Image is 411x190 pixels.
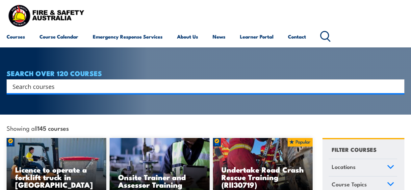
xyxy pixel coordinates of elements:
[393,82,402,91] button: Search magnifier button
[332,145,376,154] h4: FILTER COURSES
[221,166,304,188] h3: Undertake Road Crash Rescue Training (RII30719)
[240,29,273,44] a: Learner Portal
[7,69,404,77] h4: SEARCH OVER 120 COURSES
[15,166,98,188] h3: Licence to operate a forklift truck in [GEOGRAPHIC_DATA]
[177,29,198,44] a: About Us
[93,29,163,44] a: Emergency Response Services
[39,29,78,44] a: Course Calendar
[7,29,25,44] a: Courses
[14,82,391,91] form: Search form
[13,81,390,91] input: Search input
[38,123,69,132] strong: 145 courses
[329,159,397,176] a: Locations
[118,173,201,188] h3: Onsite Trainer and Assessor Training
[7,124,69,131] span: Showing all
[332,162,356,171] span: Locations
[288,29,306,44] a: Contact
[213,29,225,44] a: News
[332,180,367,189] span: Course Topics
